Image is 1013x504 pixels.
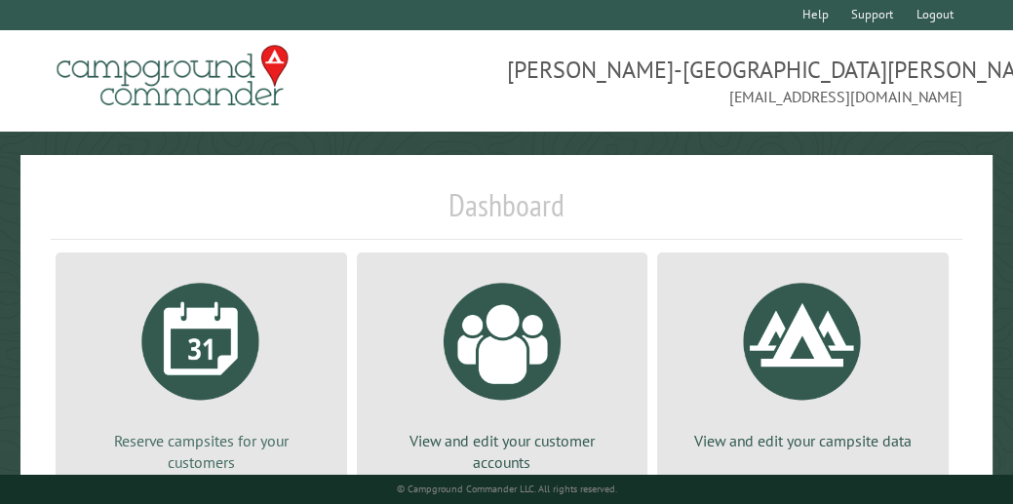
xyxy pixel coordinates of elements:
[79,268,324,474] a: Reserve campsites for your customers
[51,38,294,114] img: Campground Commander
[397,483,617,495] small: © Campground Commander LLC. All rights reserved.
[681,268,925,451] a: View and edit your campsite data
[380,430,625,474] p: View and edit your customer accounts
[507,54,963,108] span: [PERSON_NAME]-[GEOGRAPHIC_DATA][PERSON_NAME] [EMAIL_ADDRESS][DOMAIN_NAME]
[79,430,324,474] p: Reserve campsites for your customers
[51,186,962,240] h1: Dashboard
[681,430,925,451] p: View and edit your campsite data
[380,268,625,474] a: View and edit your customer accounts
